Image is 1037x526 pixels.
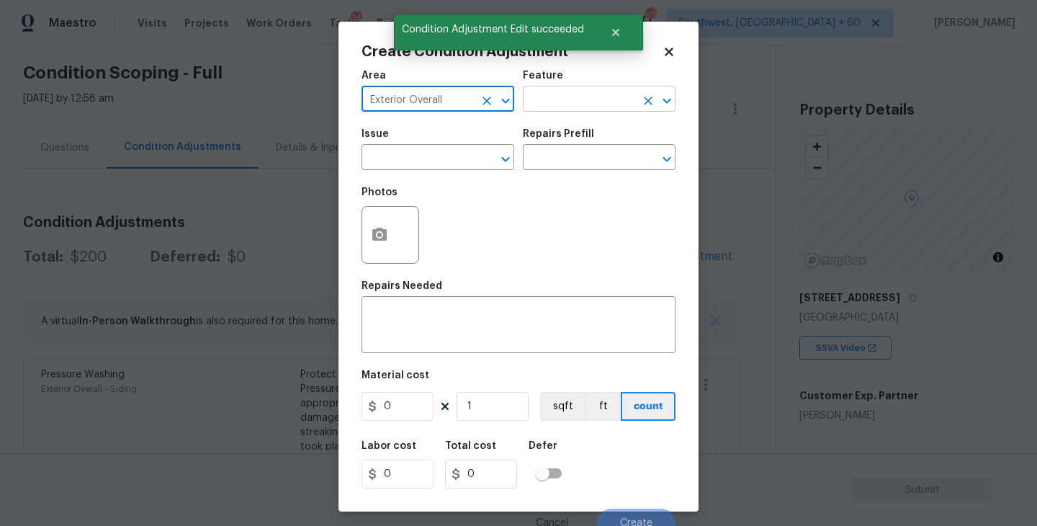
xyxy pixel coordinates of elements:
span: Condition Adjustment Edit succeeded [394,14,592,45]
h5: Repairs Prefill [523,129,594,139]
h2: Create Condition Adjustment [362,45,663,59]
h5: Issue [362,129,389,139]
button: Open [657,149,677,169]
button: Close [592,18,639,47]
h5: Labor cost [362,441,416,451]
button: count [621,392,675,421]
h5: Photos [362,187,398,197]
h5: Defer [529,441,557,451]
button: ft [585,392,621,421]
h5: Area [362,71,386,81]
button: sqft [540,392,585,421]
h5: Feature [523,71,563,81]
button: Open [495,149,516,169]
button: Open [495,91,516,111]
button: Open [657,91,677,111]
h5: Material cost [362,370,429,380]
button: Clear [638,91,658,111]
button: Clear [477,91,497,111]
h5: Total cost [445,441,496,451]
h5: Repairs Needed [362,281,442,291]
